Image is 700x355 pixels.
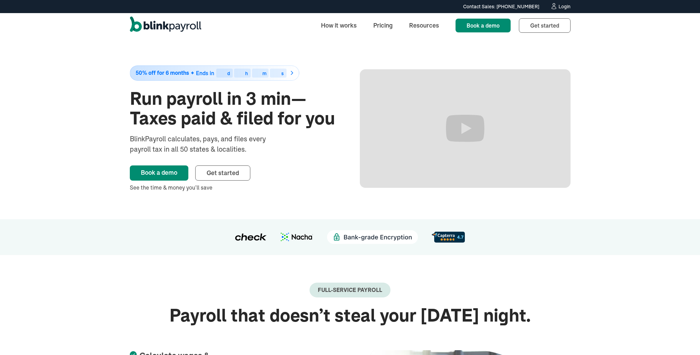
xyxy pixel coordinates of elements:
[130,134,284,154] div: BlinkPayroll calculates, pays, and files every payroll tax in all 50 states & localities.
[227,71,230,76] div: d
[467,22,500,29] span: Book a demo
[404,18,445,33] a: Resources
[550,3,571,10] a: Login
[281,71,284,76] div: s
[196,70,214,77] span: Ends in
[432,232,465,242] img: d56c0860-961d-46a8-819e-eda1494028f8.svg
[130,65,341,81] a: 50% off for 6 monthsEnds indhms
[136,70,189,76] span: 50% off for 6 months
[195,165,250,181] a: Get started
[463,3,539,10] div: Contact Sales: [PHONE_NUMBER]
[360,69,571,188] iframe: Run Payroll in 3 min with BlinkPayroll
[530,22,559,29] span: Get started
[315,18,362,33] a: How it works
[318,287,382,293] div: Full-Service payroll
[519,18,571,33] a: Get started
[558,4,571,9] div: Login
[130,183,341,192] div: See the time & money you’ll save
[368,18,398,33] a: Pricing
[245,71,248,76] div: h
[130,89,341,128] h1: Run payroll in 3 min—Taxes paid & filed for you
[262,71,267,76] div: m
[130,306,571,325] h2: Payroll that doesn’t steal your [DATE] night.
[130,165,188,181] a: Book a demo
[207,169,239,177] span: Get started
[456,19,511,32] a: Book a demo
[130,17,201,34] a: home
